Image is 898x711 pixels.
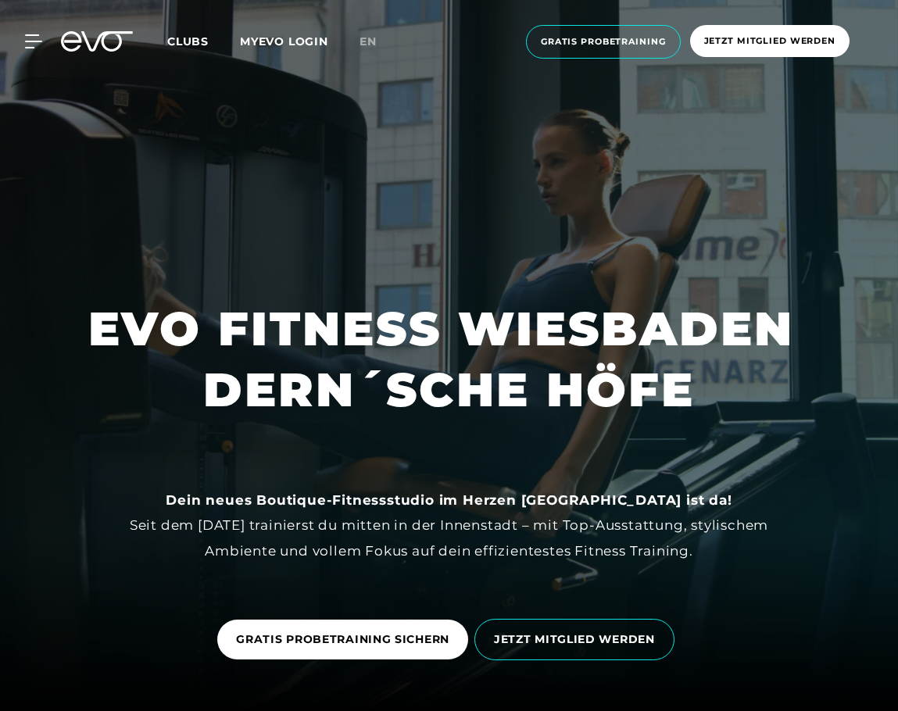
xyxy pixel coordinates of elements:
[494,631,655,648] span: JETZT MITGLIED WERDEN
[360,33,395,51] a: en
[167,34,209,48] span: Clubs
[88,298,810,420] h1: EVO FITNESS WIESBADEN DERN´SCHE HÖFE
[360,34,377,48] span: en
[521,25,685,59] a: Gratis Probetraining
[236,631,449,648] span: GRATIS PROBETRAINING SICHERN
[240,34,328,48] a: MYEVO LOGIN
[98,488,801,563] div: Seit dem [DATE] trainierst du mitten in der Innenstadt – mit Top-Ausstattung, stylischem Ambiente...
[541,35,666,48] span: Gratis Probetraining
[704,34,835,48] span: Jetzt Mitglied werden
[166,492,732,508] strong: Dein neues Boutique-Fitnessstudio im Herzen [GEOGRAPHIC_DATA] ist da!
[217,620,468,659] a: GRATIS PROBETRAINING SICHERN
[167,34,240,48] a: Clubs
[685,25,854,59] a: Jetzt Mitglied werden
[474,607,681,672] a: JETZT MITGLIED WERDEN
